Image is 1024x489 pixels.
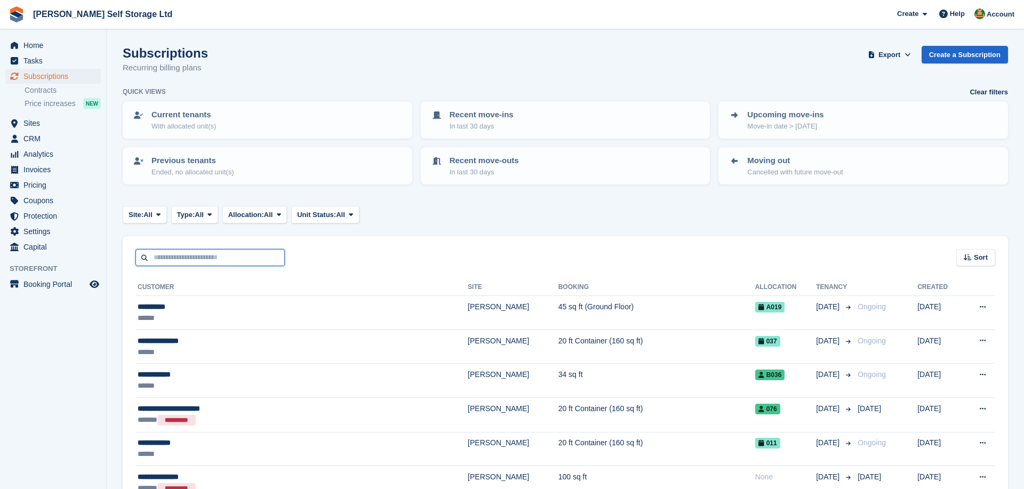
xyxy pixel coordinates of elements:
span: Type: [177,210,195,220]
td: 34 sq ft [558,364,755,398]
a: menu [5,38,101,53]
p: Recent move-outs [450,155,519,167]
span: Coupons [23,193,87,208]
p: Ended, no allocated unit(s) [151,167,234,178]
a: menu [5,147,101,162]
td: 20 ft Container (160 sq ft) [558,432,755,466]
th: Tenancy [816,279,853,296]
a: Contracts [25,85,101,95]
span: Settings [23,224,87,239]
span: Ongoing [858,302,886,311]
td: 20 ft Container (160 sq ft) [558,397,755,432]
span: [DATE] [816,437,842,448]
a: Upcoming move-ins Move-in date > [DATE] [719,102,1007,138]
a: Preview store [88,278,101,291]
span: [DATE] [858,404,881,413]
span: Capital [23,239,87,254]
span: Booking Portal [23,277,87,292]
div: None [755,471,817,483]
span: [DATE] [858,472,881,481]
p: Cancelled with future move-out [747,167,843,178]
a: menu [5,239,101,254]
a: menu [5,193,101,208]
td: 20 ft Container (160 sq ft) [558,330,755,364]
span: Tasks [23,53,87,68]
a: Price increases NEW [25,98,101,109]
span: Account [987,9,1014,20]
td: [PERSON_NAME] [468,364,558,398]
span: CRM [23,131,87,146]
a: Current tenants With allocated unit(s) [124,102,411,138]
span: 011 [755,438,780,448]
span: 076 [755,404,780,414]
a: Recent move-outs In last 30 days [422,148,709,183]
td: [DATE] [917,296,962,330]
p: Upcoming move-ins [747,109,823,121]
a: menu [5,69,101,84]
p: Recent move-ins [450,109,514,121]
a: menu [5,53,101,68]
span: Site: [129,210,143,220]
span: Allocation: [228,210,264,220]
span: Pricing [23,178,87,193]
td: [DATE] [917,432,962,466]
span: All [336,210,345,220]
a: Moving out Cancelled with future move-out [719,148,1007,183]
p: Current tenants [151,109,216,121]
span: [DATE] [816,301,842,312]
span: Price increases [25,99,76,109]
span: Analytics [23,147,87,162]
span: [DATE] [816,403,842,414]
a: menu [5,224,101,239]
td: [PERSON_NAME] [468,432,558,466]
img: stora-icon-8386f47178a22dfd0bd8f6a31ec36ba5ce8667c1dd55bd0f319d3a0aa187defe.svg [9,6,25,22]
a: Clear filters [970,87,1008,98]
img: Joshua Wild [974,9,985,19]
h1: Subscriptions [123,46,208,60]
span: Help [950,9,965,19]
p: Moving out [747,155,843,167]
span: Ongoing [858,370,886,379]
span: Export [878,50,900,60]
a: menu [5,209,101,223]
span: Storefront [10,263,106,274]
a: Create a Subscription [922,46,1008,63]
span: Subscriptions [23,69,87,84]
span: Home [23,38,87,53]
span: Unit Status: [297,210,336,220]
td: [DATE] [917,397,962,432]
span: Sites [23,116,87,131]
p: With allocated unit(s) [151,121,216,132]
button: Allocation: All [222,206,287,223]
span: Sort [974,252,988,263]
td: [PERSON_NAME] [468,296,558,330]
span: [DATE] [816,335,842,347]
span: Create [897,9,918,19]
p: Recurring billing plans [123,62,208,74]
a: [PERSON_NAME] Self Storage Ltd [29,5,177,23]
td: [DATE] [917,364,962,398]
a: menu [5,116,101,131]
p: In last 30 days [450,167,519,178]
a: menu [5,162,101,177]
button: Site: All [123,206,167,223]
p: In last 30 days [450,121,514,132]
td: 45 sq ft (Ground Floor) [558,296,755,330]
span: A019 [755,302,785,312]
span: Ongoing [858,438,886,447]
button: Type: All [171,206,218,223]
span: B036 [755,370,785,380]
span: Protection [23,209,87,223]
h6: Quick views [123,87,166,97]
td: [PERSON_NAME] [468,330,558,364]
span: Ongoing [858,336,886,345]
th: Customer [135,279,468,296]
a: menu [5,277,101,292]
span: 037 [755,336,780,347]
span: All [264,210,273,220]
a: menu [5,178,101,193]
p: Move-in date > [DATE] [747,121,823,132]
div: NEW [83,98,101,109]
th: Site [468,279,558,296]
p: Previous tenants [151,155,234,167]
